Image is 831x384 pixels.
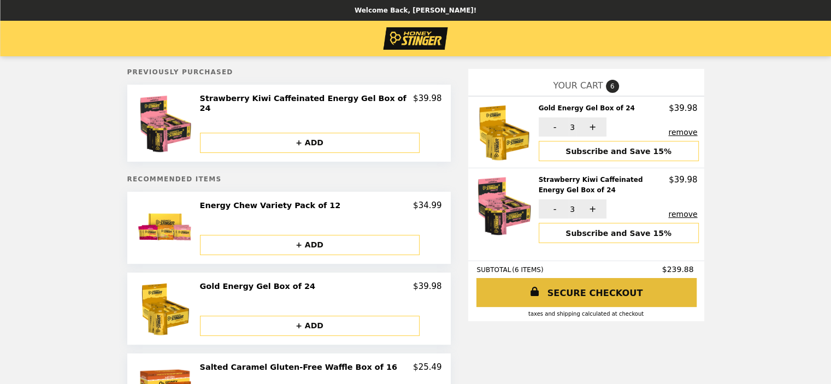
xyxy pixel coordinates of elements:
p: $39.98 [413,93,442,114]
h2: Strawberry Kiwi Caffeinated Energy Gel Box of 24 [200,93,414,114]
p: $39.98 [413,281,442,291]
span: 6 [606,80,619,93]
span: 3 [570,123,575,132]
button: Subscribe and Save 15% [539,223,699,243]
img: Gold Energy Gel Box of 24 [475,103,535,161]
button: - [539,117,569,137]
p: $39.98 [669,175,698,185]
button: + ADD [200,133,420,153]
button: Subscribe and Save 15% [539,141,699,161]
button: + ADD [200,235,420,255]
p: Welcome Back, [PERSON_NAME]! [355,7,476,14]
span: YOUR CART [553,80,603,91]
button: + ADD [200,316,420,336]
h2: Strawberry Kiwi Caffeinated Energy Gel Box of 24 [539,175,669,195]
h5: Recommended Items [127,175,451,183]
h2: Energy Chew Variety Pack of 12 [200,200,345,210]
button: + [576,117,606,137]
img: Strawberry Kiwi Caffeinated Energy Gel Box of 24 [473,175,537,236]
span: 3 [570,205,575,214]
a: SECURE CHECKOUT [476,278,697,307]
span: ( 6 ITEMS ) [512,266,543,274]
span: SUBTOTAL [477,266,512,274]
p: $34.99 [413,200,442,210]
button: + [576,199,606,218]
h2: Gold Energy Gel Box of 24 [539,103,639,113]
p: $25.49 [413,362,442,372]
p: $39.98 [669,103,698,113]
img: Strawberry Kiwi Caffeinated Energy Gel Box of 24 [135,93,198,153]
h5: Previously Purchased [127,68,451,76]
img: Energy Chew Variety Pack of 12 [138,200,195,255]
h2: Salted Caramel Gluten-Free Waffle Box of 16 [200,362,402,372]
button: remove [668,128,697,137]
span: $239.88 [662,265,696,274]
h2: Gold Energy Gel Box of 24 [200,281,320,291]
button: - [539,199,569,218]
img: Brand Logo [383,27,448,50]
img: Gold Energy Gel Box of 24 [138,281,195,336]
button: remove [668,210,697,218]
div: Taxes and Shipping calculated at checkout [477,311,696,317]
